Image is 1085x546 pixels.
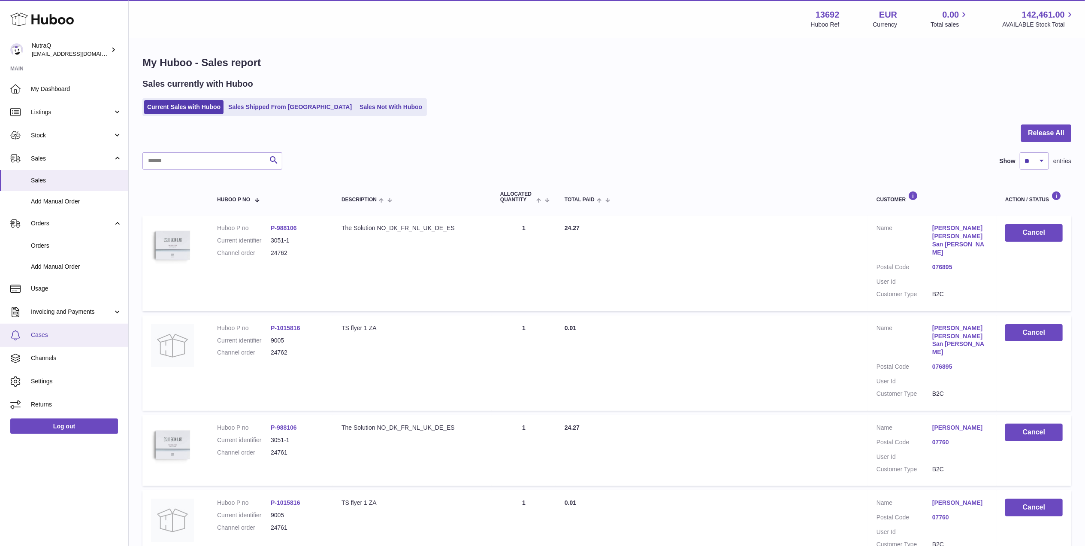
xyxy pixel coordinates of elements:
[144,100,224,114] a: Current Sales with Huboo
[271,436,324,444] dd: 3051-1
[342,499,483,507] div: TS flyer 1 ZA
[31,263,122,271] span: Add Manual Order
[932,224,988,257] a: [PERSON_NAME] [PERSON_NAME] San [PERSON_NAME]
[31,155,113,163] span: Sales
[31,331,122,339] span: Cases
[500,191,534,203] span: ALLOCATED Quantity
[142,78,253,90] h2: Sales currently with Huboo
[217,337,271,345] dt: Current identifier
[1053,157,1071,165] span: entries
[492,315,556,411] td: 1
[217,249,271,257] dt: Channel order
[932,363,988,371] a: 076895
[217,324,271,332] dt: Huboo P no
[32,42,109,58] div: NutraQ
[876,499,932,509] dt: Name
[932,263,988,271] a: 076895
[31,85,122,93] span: My Dashboard
[151,224,194,267] img: 136921728478892.jpg
[565,424,580,431] span: 24.27
[271,524,324,532] dd: 24761
[271,224,297,231] a: P-988106
[217,524,271,532] dt: Channel order
[876,513,932,524] dt: Postal Code
[931,21,969,29] span: Total sales
[217,511,271,519] dt: Current identifier
[31,108,113,116] span: Listings
[816,9,840,21] strong: 13692
[876,377,932,385] dt: User Id
[876,453,932,461] dt: User Id
[217,424,271,432] dt: Huboo P no
[271,237,324,245] dd: 3051-1
[271,499,300,506] a: P-1015816
[31,242,122,250] span: Orders
[271,249,324,257] dd: 24762
[217,499,271,507] dt: Huboo P no
[342,324,483,332] div: TS flyer 1 ZA
[357,100,425,114] a: Sales Not With Huboo
[876,263,932,273] dt: Postal Code
[31,176,122,185] span: Sales
[271,325,300,331] a: P-1015816
[1002,9,1075,29] a: 142,461.00 AVAILABLE Stock Total
[565,224,580,231] span: 24.27
[225,100,355,114] a: Sales Shipped From [GEOGRAPHIC_DATA]
[31,219,113,227] span: Orders
[31,308,113,316] span: Invoicing and Payments
[1022,9,1065,21] span: 142,461.00
[876,224,932,259] dt: Name
[932,290,988,298] dd: B2C
[876,324,932,359] dt: Name
[492,415,556,486] td: 1
[876,363,932,373] dt: Postal Code
[1002,21,1075,29] span: AVAILABLE Stock Total
[10,419,118,434] a: Log out
[876,191,988,203] div: Customer
[565,197,595,203] span: Total paid
[31,131,113,140] span: Stock
[271,349,324,357] dd: 24762
[217,197,250,203] span: Huboo P no
[932,424,988,432] a: [PERSON_NAME]
[151,499,194,542] img: no-photo.jpg
[932,438,988,446] a: 07760
[271,449,324,457] dd: 24761
[932,324,988,357] a: [PERSON_NAME] [PERSON_NAME] San [PERSON_NAME]
[342,224,483,232] div: The Solution NO_DK_FR_NL_UK_DE_ES
[943,9,959,21] span: 0.00
[217,349,271,357] dt: Channel order
[876,390,932,398] dt: Customer Type
[876,424,932,434] dt: Name
[811,21,840,29] div: Huboo Ref
[876,465,932,473] dt: Customer Type
[151,424,194,467] img: 136921728478892.jpg
[217,237,271,245] dt: Current identifier
[1005,191,1063,203] div: Action / Status
[932,390,988,398] dd: B2C
[1021,124,1071,142] button: Release All
[1005,324,1063,342] button: Cancel
[876,290,932,298] dt: Customer Type
[565,325,576,331] span: 0.01
[142,56,1071,70] h1: My Huboo - Sales report
[932,513,988,522] a: 07760
[271,337,324,345] dd: 9005
[10,43,23,56] img: log@nutraq.com
[342,197,377,203] span: Description
[492,215,556,311] td: 1
[342,424,483,432] div: The Solution NO_DK_FR_NL_UK_DE_ES
[876,278,932,286] dt: User Id
[31,197,122,206] span: Add Manual Order
[932,465,988,473] dd: B2C
[31,285,122,293] span: Usage
[1005,499,1063,516] button: Cancel
[31,377,122,385] span: Settings
[31,400,122,409] span: Returns
[271,511,324,519] dd: 9005
[271,424,297,431] a: P-988106
[1000,157,1015,165] label: Show
[151,324,194,367] img: no-photo.jpg
[1005,224,1063,242] button: Cancel
[217,436,271,444] dt: Current identifier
